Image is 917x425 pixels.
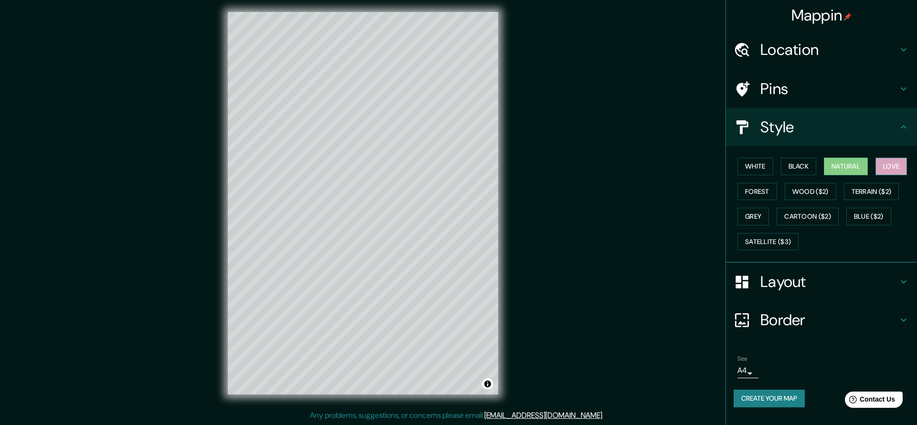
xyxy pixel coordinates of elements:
[737,208,769,225] button: Grey
[604,410,605,421] div: .
[760,79,898,98] h4: Pins
[726,301,917,339] div: Border
[824,158,868,175] button: Natural
[737,233,799,251] button: Satellite ($3)
[760,40,898,59] h4: Location
[734,390,805,407] button: Create your map
[482,378,493,390] button: Toggle attribution
[791,6,852,25] h4: Mappin
[484,410,602,420] a: [EMAIL_ADDRESS][DOMAIN_NAME]
[737,183,777,201] button: Forest
[777,208,839,225] button: Cartoon ($2)
[726,108,917,146] div: Style
[310,410,604,421] p: Any problems, suggestions, or concerns please email .
[737,355,747,363] label: Size
[844,183,899,201] button: Terrain ($2)
[760,310,898,329] h4: Border
[737,158,773,175] button: White
[832,388,906,414] iframe: Help widget launcher
[844,13,852,21] img: pin-icon.png
[875,158,907,175] button: Love
[781,158,817,175] button: Black
[846,208,891,225] button: Blue ($2)
[737,363,758,378] div: A4
[726,70,917,108] div: Pins
[726,263,917,301] div: Layout
[726,31,917,69] div: Location
[760,117,898,137] h4: Style
[760,272,898,291] h4: Layout
[605,410,607,421] div: .
[785,183,836,201] button: Wood ($2)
